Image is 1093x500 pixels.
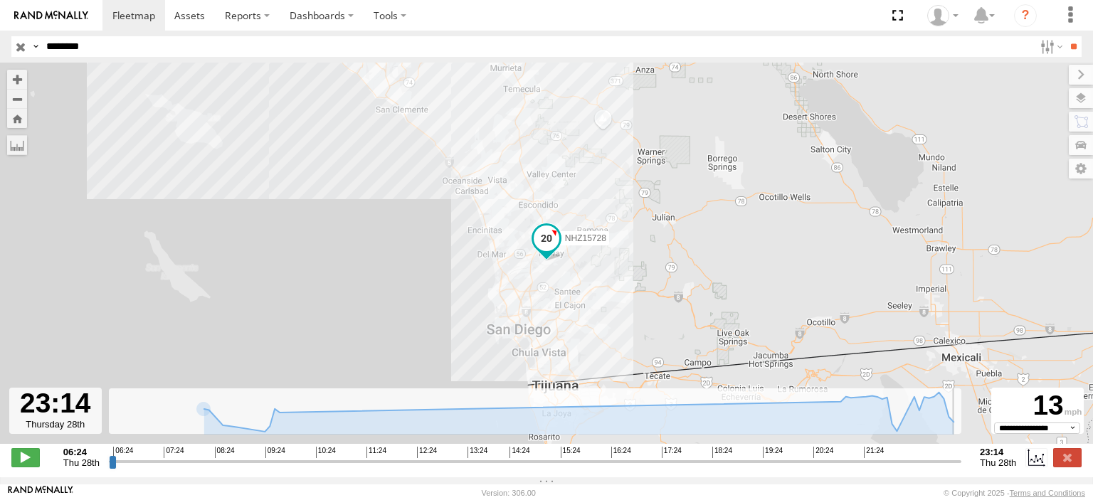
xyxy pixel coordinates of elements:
img: rand-logo.svg [14,11,88,21]
span: 19:24 [763,447,783,458]
span: 15:24 [561,447,581,458]
a: Visit our Website [8,486,73,500]
span: 12:24 [417,447,437,458]
label: Search Query [30,36,41,57]
strong: 06:24 [63,447,100,457]
span: 10:24 [316,447,336,458]
strong: 23:14 [980,447,1016,457]
span: 18:24 [712,447,732,458]
span: 06:24 [113,447,133,458]
span: 09:24 [265,447,285,458]
i: ? [1014,4,1037,27]
div: 13 [993,390,1082,422]
span: 11:24 [366,447,386,458]
span: 16:24 [611,447,631,458]
span: 13:24 [468,447,487,458]
span: 14:24 [509,447,529,458]
button: Zoom in [7,70,27,89]
label: Close [1053,448,1082,467]
span: 21:24 [864,447,884,458]
div: © Copyright 2025 - [944,489,1085,497]
span: NHZ15728 [565,233,606,243]
button: Zoom Home [7,109,27,128]
div: Zulema McIntosch [922,5,963,26]
span: Thu 28th Aug 2025 [63,457,100,468]
span: 07:24 [164,447,184,458]
label: Search Filter Options [1035,36,1065,57]
span: 08:24 [215,447,235,458]
label: Measure [7,135,27,155]
a: Terms and Conditions [1010,489,1085,497]
span: Thu 28th Aug 2025 [980,457,1016,468]
label: Play/Stop [11,448,40,467]
span: 20:24 [813,447,833,458]
label: Map Settings [1069,159,1093,179]
div: Version: 306.00 [482,489,536,497]
span: 17:24 [662,447,682,458]
button: Zoom out [7,89,27,109]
